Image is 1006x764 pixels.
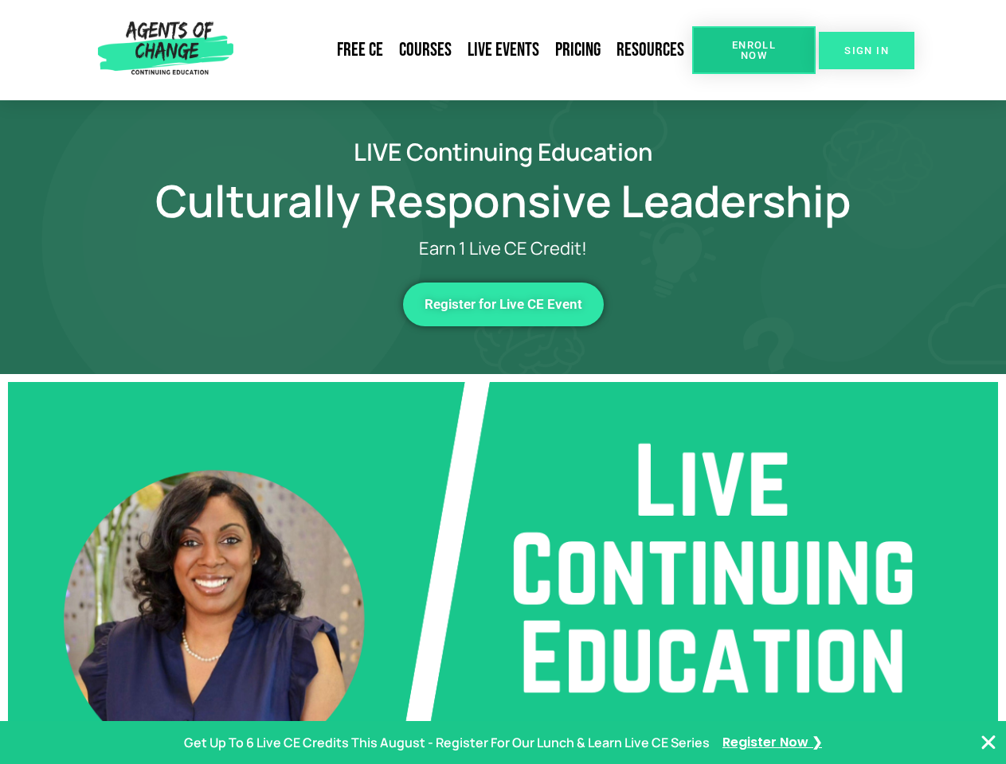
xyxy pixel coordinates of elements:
[240,32,692,68] nav: Menu
[718,40,790,60] span: Enroll Now
[819,32,914,69] a: SIGN IN
[184,731,710,754] p: Get Up To 6 Live CE Credits This August - Register For Our Lunch & Learn Live CE Series
[425,298,582,311] span: Register for Live CE Event
[391,32,460,68] a: Courses
[844,45,889,56] span: SIGN IN
[403,283,604,326] a: Register for Live CE Event
[547,32,609,68] a: Pricing
[722,731,822,754] a: Register Now ❯
[113,239,894,259] p: Earn 1 Live CE Credit!
[979,733,998,752] button: Close Banner
[329,32,391,68] a: Free CE
[609,32,692,68] a: Resources
[692,26,816,74] a: Enroll Now
[49,140,957,163] h2: LIVE Continuing Education
[460,32,547,68] a: Live Events
[49,179,957,223] h1: Culturally Responsive Leadership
